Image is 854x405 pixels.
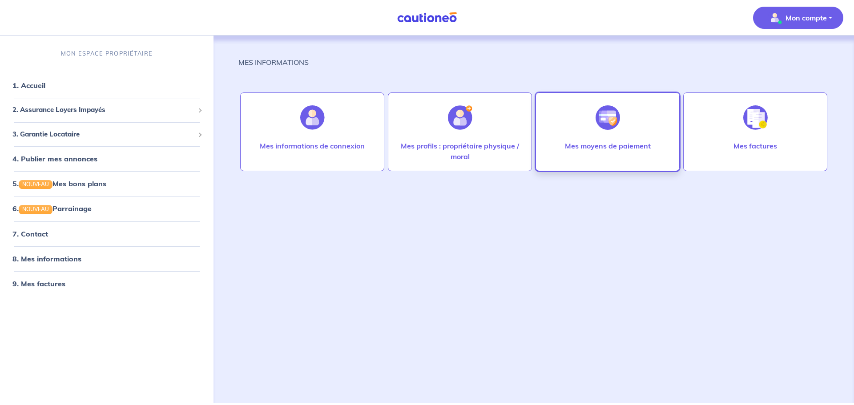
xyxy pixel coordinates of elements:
[786,12,827,23] p: Mon compte
[4,175,210,192] div: 5.NOUVEAUMes bons plans
[596,105,620,130] img: illu_credit_card_no_anim.svg
[12,154,97,163] a: 4. Publier mes annonces
[4,200,210,217] div: 6.NOUVEAUParrainage
[238,57,309,68] p: MES INFORMATIONS
[394,12,460,23] img: Cautioneo
[768,11,782,25] img: illu_account_valid_menu.svg
[260,140,365,151] p: Mes informations de connexion
[12,279,65,288] a: 9. Mes factures
[743,105,768,130] img: illu_invoice.svg
[12,179,106,188] a: 5.NOUVEAUMes bons plans
[4,225,210,243] div: 7. Contact
[733,140,777,151] p: Mes factures
[12,254,81,263] a: 8. Mes informations
[4,101,210,119] div: 2. Assurance Loyers Impayés
[4,126,210,143] div: 3. Garantie Locataire
[12,81,45,90] a: 1. Accueil
[12,204,92,213] a: 6.NOUVEAUParrainage
[4,250,210,268] div: 8. Mes informations
[12,229,48,238] a: 7. Contact
[4,150,210,168] div: 4. Publier mes annonces
[12,129,194,140] span: 3. Garantie Locataire
[397,140,523,162] p: Mes profils : propriétaire physique / moral
[61,49,153,58] p: MON ESPACE PROPRIÉTAIRE
[12,105,194,115] span: 2. Assurance Loyers Impayés
[448,105,472,130] img: illu_account_add.svg
[565,140,651,151] p: Mes moyens de paiement
[753,7,843,29] button: illu_account_valid_menu.svgMon compte
[4,76,210,94] div: 1. Accueil
[300,105,325,130] img: illu_account.svg
[4,275,210,293] div: 9. Mes factures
